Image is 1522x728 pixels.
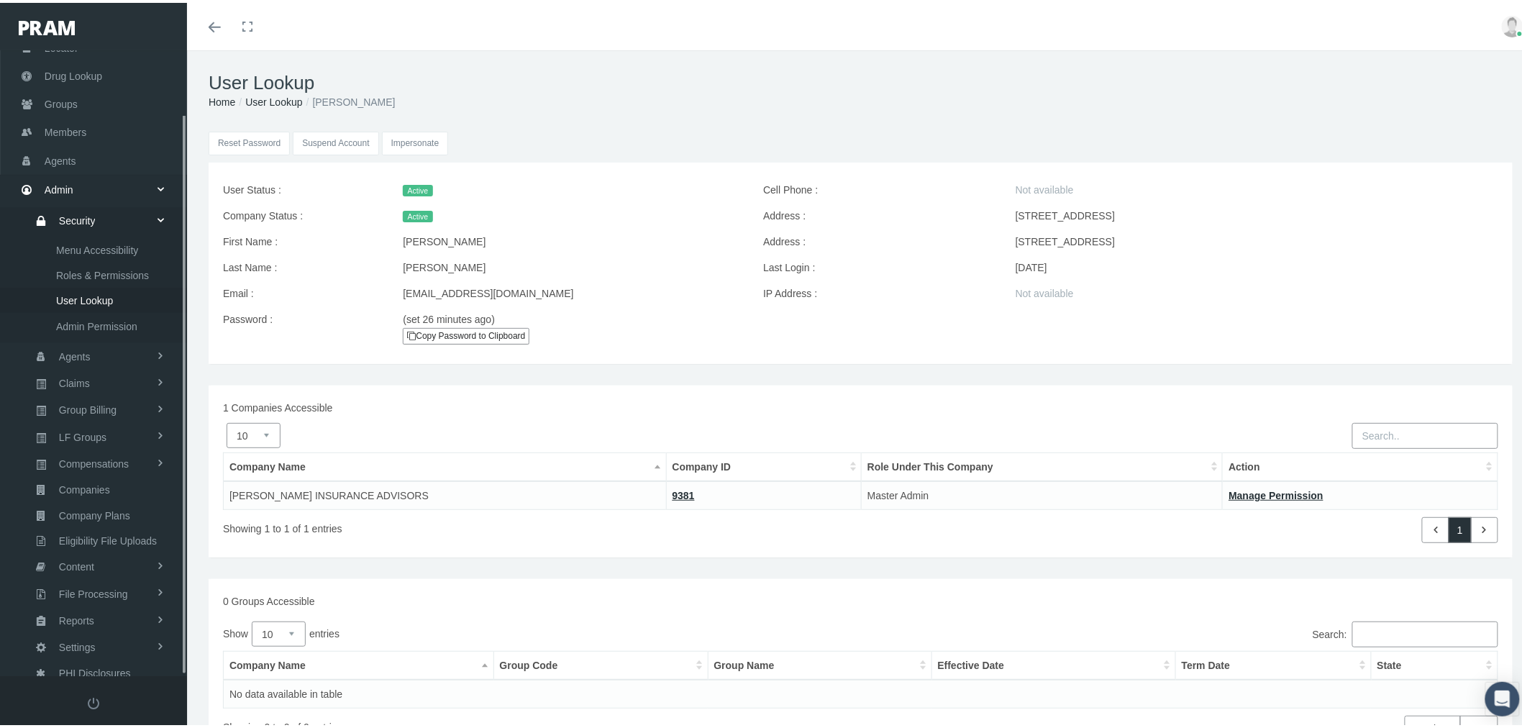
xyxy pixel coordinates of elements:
[1352,619,1498,645] input: Search:
[1229,487,1323,499] a: Manage Permission
[493,648,708,677] th: Group Code: activate to sort column ascending
[59,579,128,604] span: File Processing
[252,619,306,644] select: Showentries
[56,311,137,336] span: Admin Permission
[403,325,529,342] a: Copy Password to Clipboard
[931,648,1175,677] th: Effective Date: activate to sort column ascending
[708,648,931,677] th: Group Name: activate to sort column ascending
[223,619,861,644] label: Show entries
[59,395,117,419] span: Group Billing
[392,226,752,252] div: [PERSON_NAME]
[212,174,392,200] label: User Status :
[403,208,432,219] span: Active
[1016,181,1074,193] span: Not available
[673,487,695,499] a: 9381
[59,606,94,630] span: Reports
[1485,679,1520,714] div: Open Intercom Messenger
[245,94,302,105] a: User Lookup
[392,278,752,304] div: [EMAIL_ADDRESS][DOMAIN_NAME]
[752,226,1005,252] label: Address :
[59,342,91,366] span: Agents
[59,552,94,576] span: Content
[1005,226,1509,252] div: [STREET_ADDRESS]
[223,591,315,606] label: 0 Groups Accessible
[45,173,73,201] span: Admin
[1352,420,1498,446] input: Search..
[45,145,76,172] span: Agents
[212,226,392,252] label: First Name :
[209,94,235,105] a: Home
[59,501,130,525] span: Company Plans
[56,260,149,285] span: Roles & Permissions
[861,478,1223,507] td: Master Admin
[293,129,378,153] button: Suspend Account
[209,129,290,153] button: Reset Password
[45,88,78,115] span: Groups
[212,200,392,226] label: Company Status :
[56,235,138,260] span: Menu Accessibility
[1223,450,1498,478] th: Action: activate to sort column ascending
[59,658,131,683] span: PHI Disclosures
[392,252,752,278] div: [PERSON_NAME]
[303,91,396,107] li: [PERSON_NAME]
[752,174,1005,200] label: Cell Phone :
[59,526,157,550] span: Eligibility File Uploads
[59,368,90,393] span: Claims
[209,69,1513,91] h1: User Lookup
[59,449,129,473] span: Compensations
[1175,648,1371,677] th: Term Date: activate to sort column ascending
[224,677,1498,706] td: No data available in table
[224,478,667,507] td: [PERSON_NAME] INSURANCE ADVISORS
[45,116,86,143] span: Members
[382,129,449,153] input: Impersonate
[403,182,432,194] span: Active
[392,304,617,347] div: (set 26 minutes ago)
[59,206,96,230] span: Security
[861,450,1223,478] th: Role Under This Company: activate to sort column ascending
[212,252,392,278] label: Last Name :
[224,648,494,677] th: Company Name: activate to sort column descending
[752,278,1005,304] label: IP Address :
[59,632,96,657] span: Settings
[1005,200,1509,226] div: [STREET_ADDRESS]
[212,397,1509,413] div: 1 Companies Accessible
[45,60,102,87] span: Drug Lookup
[752,252,1005,278] label: Last Login :
[666,450,861,478] th: Company ID: activate to sort column ascending
[19,18,75,32] img: PRAM_20_x_78.png
[1449,514,1472,540] a: 1
[224,450,667,478] th: Company Name: activate to sort column descending
[1016,285,1074,296] span: Not available
[59,422,106,447] span: LF Groups
[59,475,110,499] span: Companies
[752,200,1005,226] label: Address :
[1371,648,1498,677] th: State: activate to sort column ascending
[861,619,1499,645] label: Search:
[212,304,392,347] label: Password :
[212,278,392,304] label: Email :
[1005,252,1509,278] div: [DATE]
[56,286,113,310] span: User Lookup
